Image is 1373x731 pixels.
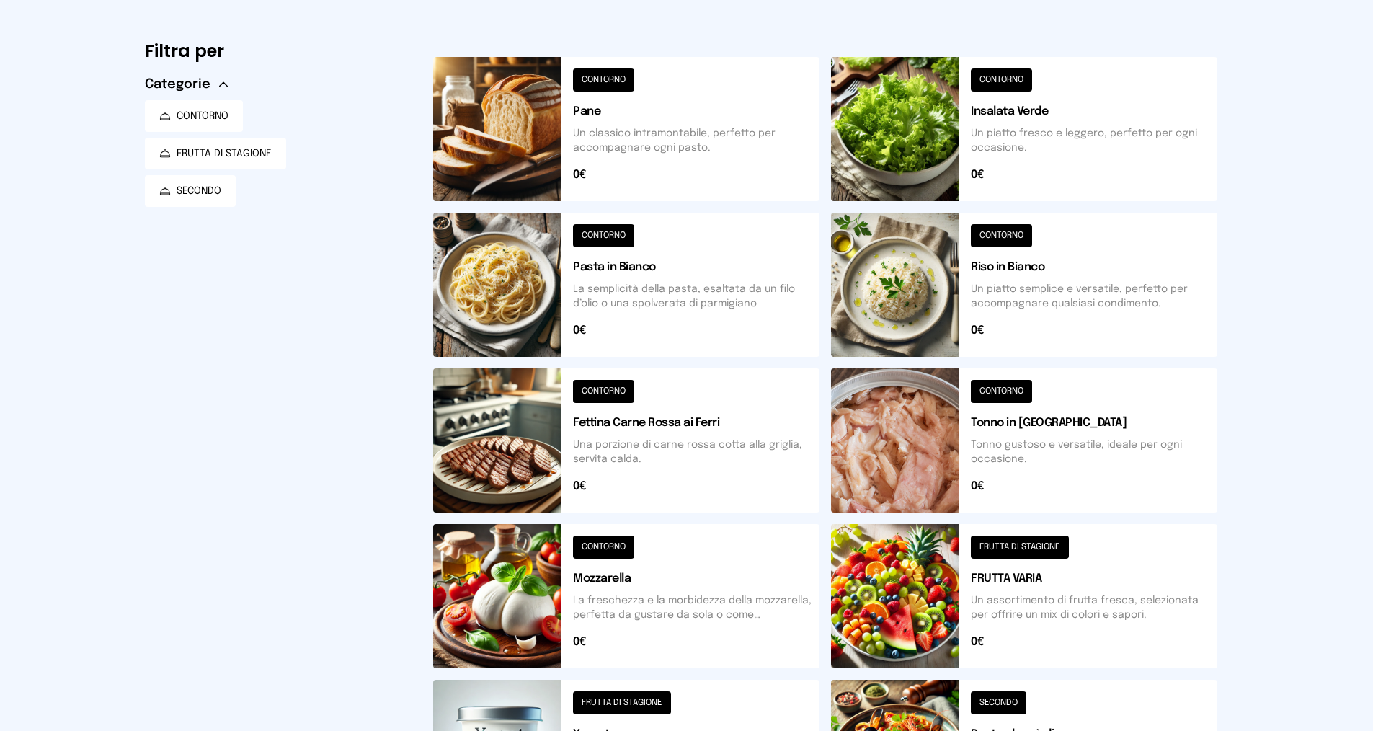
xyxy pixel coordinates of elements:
[145,175,236,207] button: SECONDO
[145,74,210,94] span: Categorie
[145,74,228,94] button: Categorie
[145,40,410,63] h6: Filtra per
[177,109,228,123] span: CONTORNO
[177,146,272,161] span: FRUTTA DI STAGIONE
[145,138,286,169] button: FRUTTA DI STAGIONE
[177,184,221,198] span: SECONDO
[145,100,243,132] button: CONTORNO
